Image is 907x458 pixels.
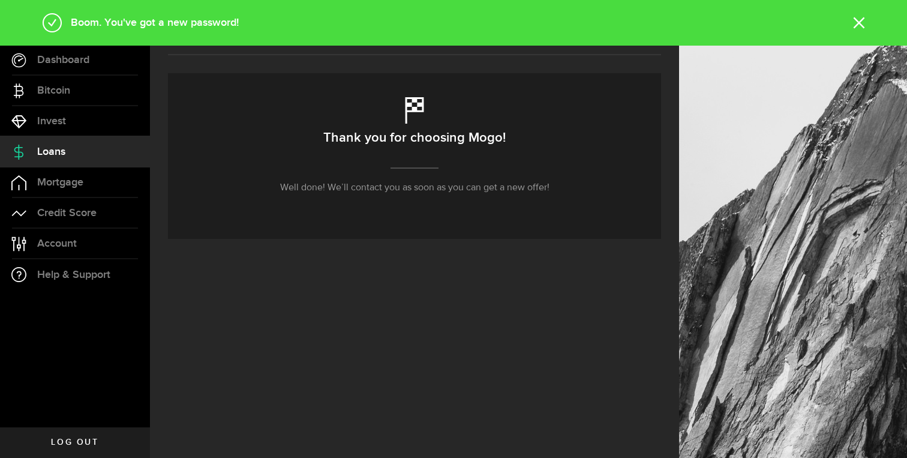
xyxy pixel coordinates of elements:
div: Boom. You've got a new password! [62,15,853,31]
h2: Thank you for choosing Mogo! [323,125,506,151]
span: Credit Score [37,208,97,218]
span: Log out [51,438,98,447]
iframe: LiveChat chat widget [857,408,907,458]
span: Help & Support [37,270,110,280]
p: Well done! We’ll contact you as soon as you can get a new offer! [280,181,549,195]
span: Mortgage [37,177,83,188]
span: Loans [37,146,65,157]
span: Account [37,238,77,249]
span: Invest [37,116,66,127]
span: Bitcoin [37,85,70,96]
span: Dashboard [37,55,89,65]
